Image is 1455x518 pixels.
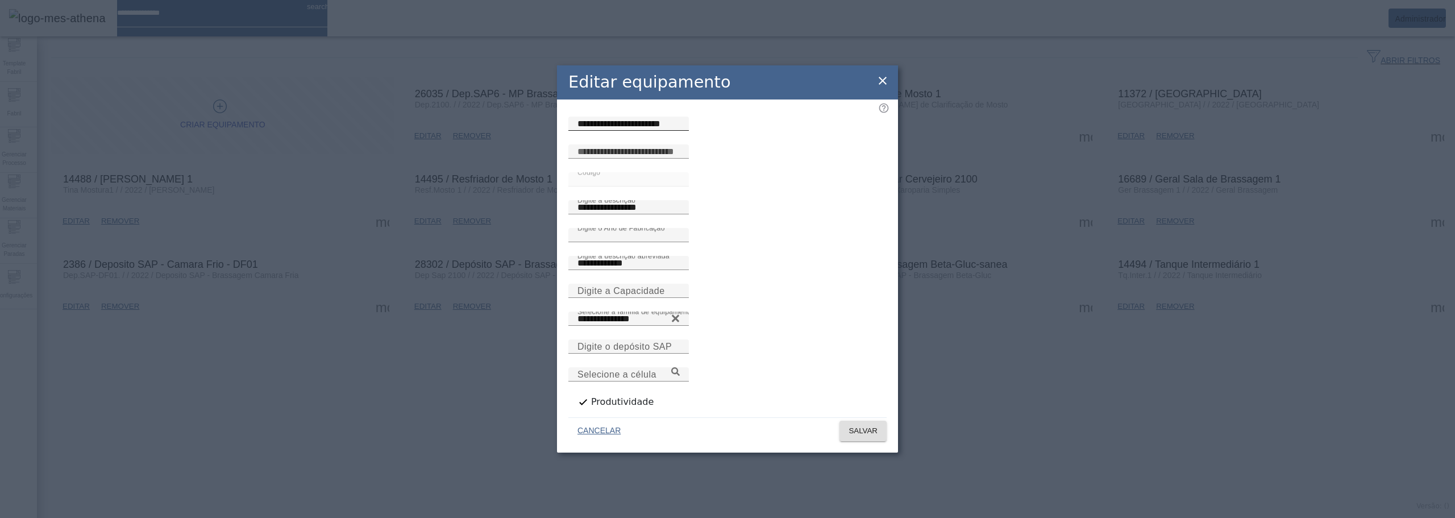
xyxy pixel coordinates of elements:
[577,168,600,176] mat-label: Código
[577,312,680,326] input: Number
[568,421,630,441] button: CANCELAR
[577,368,680,382] input: Number
[577,196,635,204] mat-label: Digite a descrição
[577,341,672,351] mat-label: Digite o depósito SAP
[577,425,621,437] span: CANCELAR
[577,308,693,315] mat-label: Selecione a família de equipamento
[589,395,654,409] label: Produtividade
[577,369,656,379] mat-label: Selecione a célula
[849,425,878,437] span: SALVAR
[577,252,670,259] mat-label: Digite a descrição abreviada
[577,224,665,231] mat-label: Digite o Ano de Fabricação
[839,421,887,441] button: SALVAR
[568,70,731,94] h2: Editar equipamento
[577,285,665,295] mat-label: Digite a Capacidade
